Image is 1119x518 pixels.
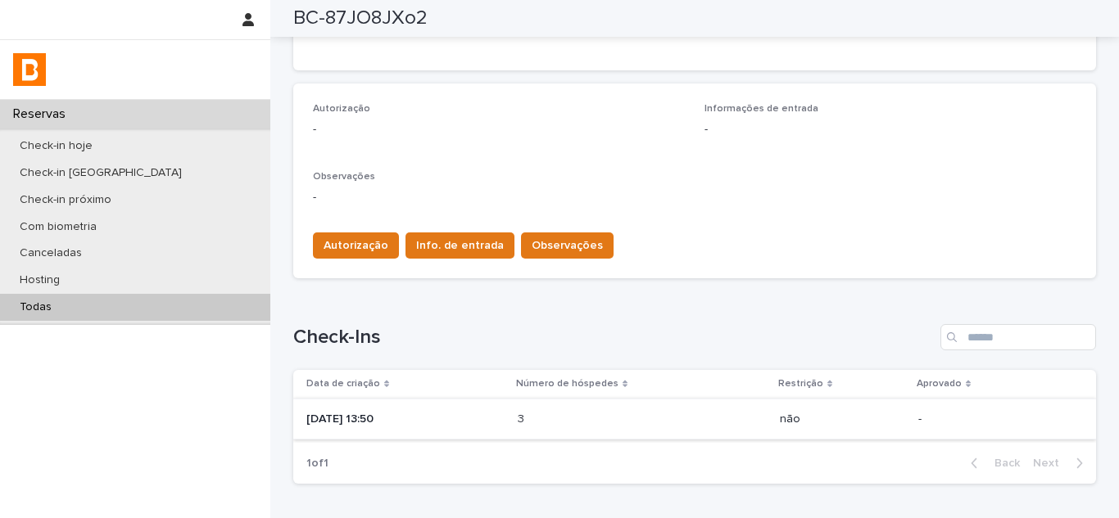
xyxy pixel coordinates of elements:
[7,220,110,234] p: Com biometria
[7,139,106,153] p: Check-in hoje
[7,106,79,122] p: Reservas
[293,326,934,349] h1: Check-Ins
[313,172,375,182] span: Observações
[958,456,1026,471] button: Back
[293,444,342,484] p: 1 of 1
[985,457,1020,469] span: Back
[532,237,603,254] span: Observações
[313,104,370,114] span: Autorização
[313,189,1076,206] p: -
[918,412,1070,426] p: -
[778,375,823,393] p: Restrição
[7,166,195,180] p: Check-in [GEOGRAPHIC_DATA]
[416,237,504,254] span: Info. de entrada
[306,412,505,426] p: [DATE] 13:50
[704,121,1076,138] p: -
[1033,457,1069,469] span: Next
[324,237,388,254] span: Autorização
[306,375,380,393] p: Data de criação
[13,53,46,86] img: zVaNuJHRTjyIjT5M9Xd5
[1026,456,1096,471] button: Next
[313,232,399,259] button: Autorização
[7,273,73,287] p: Hosting
[7,193,125,207] p: Check-in próximo
[405,232,514,259] button: Info. de entrada
[521,232,614,259] button: Observações
[704,104,818,114] span: Informações de entrada
[7,246,95,260] p: Canceladas
[7,300,65,314] p: Todas
[940,324,1096,350] input: Search
[293,399,1096,439] tr: [DATE] 13:5033 não-
[518,409,528,426] p: 3
[293,7,428,30] h2: BC-87JO8JXo2
[917,375,962,393] p: Aprovado
[313,121,685,138] p: -
[780,412,905,426] p: não
[516,375,618,393] p: Número de hóspedes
